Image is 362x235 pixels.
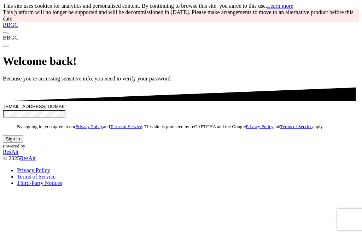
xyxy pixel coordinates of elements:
[110,124,142,129] a: Terms of Service
[20,155,35,161] a: ResAlt
[3,22,359,28] a: BBGC
[280,124,313,129] a: Terms of Service
[3,103,65,110] input: Username
[3,149,359,155] a: ResAlt
[3,143,25,149] small: Powered by
[267,3,293,9] a: Learn more about cookies
[246,124,273,129] a: Privacy Policy
[3,35,359,41] a: BBGC
[3,155,359,162] div: © 2025
[17,174,56,180] a: Terms of Service
[3,76,359,82] p: Because you're accessing sensitive info, you need to verify your password.
[75,124,103,129] a: Privacy Policy
[3,55,359,68] h1: Welcome back!
[17,180,62,186] a: Third-Party Notices
[3,9,354,22] span: This platform will no longer be supported and will be decommissioned in [DATE]. Please make arran...
[3,45,8,47] button: Toggle sidenav
[3,32,8,34] button: Toggle navigation
[3,135,23,143] button: Sign in
[17,124,324,129] small: By signing in, you agree to our and . This site is protected by reCAPTCHA and the Google and apply.
[17,167,50,173] a: Privacy Policy
[3,3,293,9] span: This site uses cookies for analytics and personalised content. By continuing to browse this site,...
